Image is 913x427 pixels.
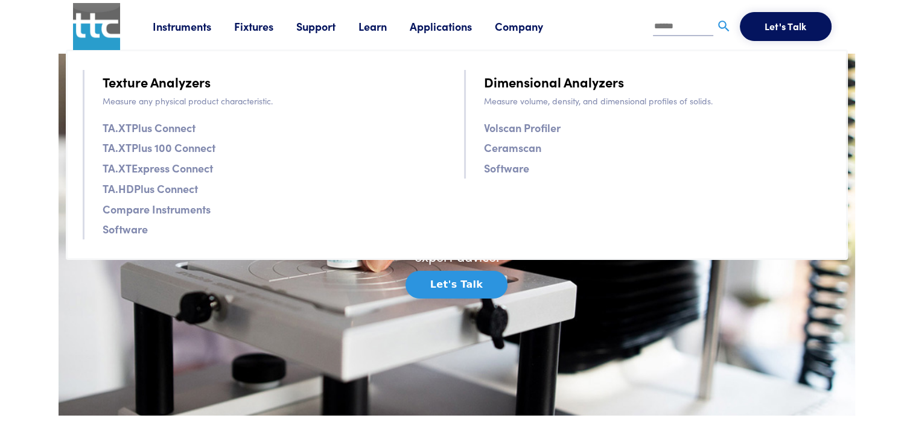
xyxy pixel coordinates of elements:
[484,94,831,107] p: Measure volume, density, and dimensional profiles of solids.
[234,19,296,34] a: Fixtures
[153,19,234,34] a: Instruments
[484,71,624,92] a: Dimensional Analyzers
[484,159,529,177] a: Software
[103,71,211,92] a: Texture Analyzers
[103,220,148,238] a: Software
[406,271,507,299] button: Let's Talk
[103,200,211,218] a: Compare Instruments
[358,19,410,34] a: Learn
[484,119,561,136] a: Volscan Profiler
[296,19,358,34] a: Support
[103,119,196,136] a: TA.XTPlus Connect
[484,139,541,156] a: Ceramscan
[103,139,215,156] a: TA.XTPlus 100 Connect
[103,180,198,197] a: TA.HDPlus Connect
[103,159,213,177] a: TA.XTExpress Connect
[495,19,566,34] a: Company
[73,3,120,50] img: ttc_logo_1x1_v1.0.png
[410,19,495,34] a: Applications
[740,12,832,41] button: Let's Talk
[103,94,450,107] p: Measure any physical product characteristic.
